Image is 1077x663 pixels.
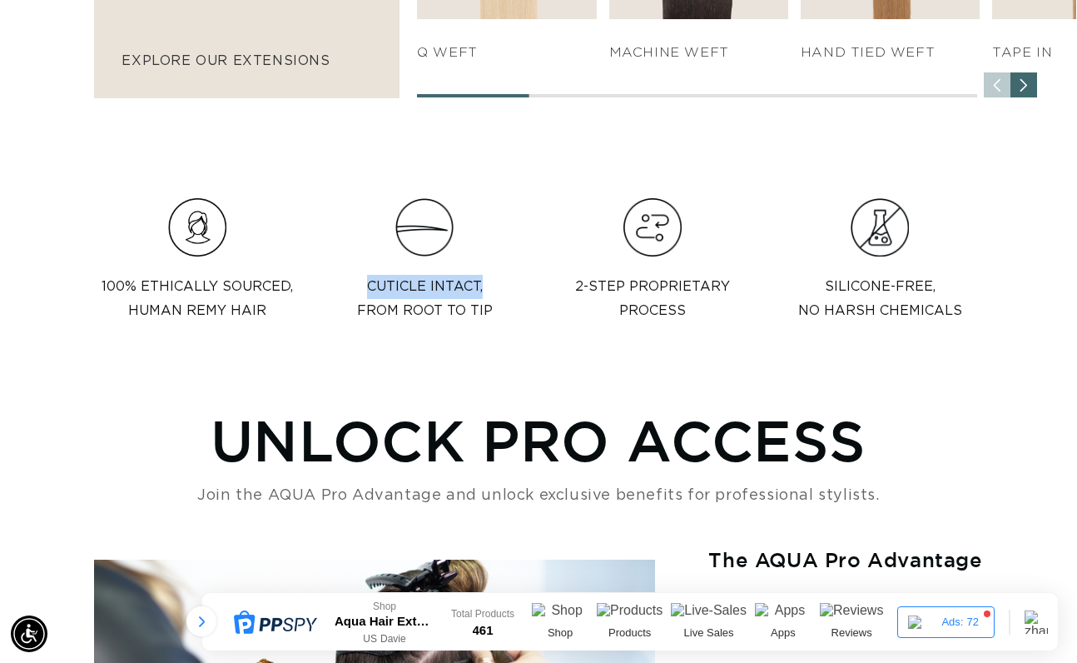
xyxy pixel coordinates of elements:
img: Clip_path_group_11631e23-4577-42dd-b462-36179a27abaf.png [395,198,454,257]
div: Next slide [1010,72,1037,99]
h4: Machine Weft [609,44,788,62]
p: 100% Ethically sourced, Human Remy Hair [102,275,293,323]
h4: HAND TIED WEFT [801,44,980,62]
img: Hair_Icon_a70f8c6f-f1c4-41e1-8dbd-f323a2e654e6.png [168,198,226,257]
p: Cuticle intact, from root to tip [357,275,493,323]
p: Join the AQUA Pro Advantage and unlock exclusive benefits for professional stylists. [197,485,879,506]
p: explore our extensions [122,49,372,73]
p: Full access to professional-only extension systems and tools [708,589,982,632]
h2: The AQUA Pro Advantage [708,546,982,572]
p: Silicone-Free, No Harsh Chemicals [798,275,962,323]
h2: UNLOCK PRO ACCESS [211,436,866,445]
div: Accessibility Menu [11,616,47,652]
h4: q weft [417,44,596,62]
p: 2-step proprietary process [575,275,730,323]
iframe: Chat Widget [994,583,1077,663]
img: Hair_Icon_e13bf847-e4cc-4568-9d64-78eb6e132bb2.png [623,198,682,257]
img: Group.png [851,198,909,257]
